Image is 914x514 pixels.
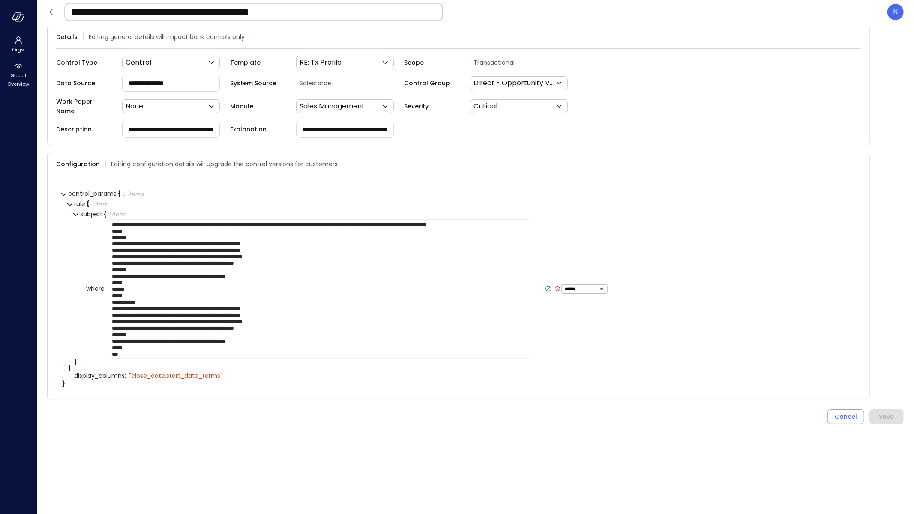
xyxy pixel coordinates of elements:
span: where [86,286,106,292]
span: Editing general details will impact bank controls only [89,32,245,42]
span: : [125,371,126,380]
span: Transactional [470,58,578,67]
span: Data Source [56,78,112,88]
div: Cancel [835,412,857,422]
span: Details [56,32,78,42]
div: } [62,381,855,387]
span: : [117,189,118,198]
span: Work Paper Name [56,97,112,116]
span: System Source [230,78,286,88]
div: " close_date,start_date_terms" [129,372,222,380]
span: Severity [404,102,460,111]
span: Description [56,125,112,134]
button: Cancel [827,409,864,424]
div: 1 item [91,201,108,207]
div: 1 item [108,211,125,217]
p: Control [126,57,151,68]
span: control_params [68,189,118,198]
p: Critical [473,101,497,111]
span: Control Group [404,78,460,88]
span: { [118,189,121,198]
span: : [102,210,104,218]
span: display_columns [74,373,126,379]
span: rule [74,200,87,208]
p: Sales Management [300,101,365,111]
span: { [87,200,90,208]
span: Salesforce [296,78,404,88]
span: Module [230,102,286,111]
div: Orgs [2,34,35,55]
span: : [105,284,106,293]
p: Direct - Opportunity Validation [473,78,554,88]
div: Global Overview [2,60,35,89]
span: Editing configuration details will upgrade the control versions for customers [111,159,338,169]
span: Template [230,58,286,67]
span: Control Type [56,58,112,67]
div: } [68,365,855,371]
span: Configuration [56,159,100,169]
span: { [104,210,107,218]
p: RE: Tx Profile [300,57,342,68]
div: Noy Vadai [887,4,904,20]
span: Orgs [12,45,24,54]
p: None [126,101,143,111]
span: : [85,200,87,208]
span: subject [80,210,104,218]
span: Scope [404,58,460,67]
p: N [893,7,898,17]
div: 2 items [123,191,144,197]
span: Global Overview [5,71,31,88]
div: } [74,359,855,365]
span: Explanation [230,125,286,134]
